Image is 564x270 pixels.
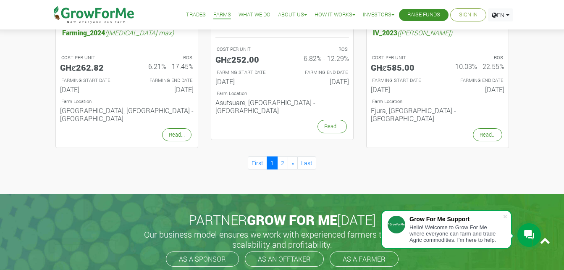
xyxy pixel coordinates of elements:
a: How it Works [315,11,355,19]
h5: GHȼ262.82 [60,62,121,72]
a: Read... [473,128,502,141]
a: What We Do [239,11,270,19]
h6: [DATE] [289,77,349,85]
a: Last [297,156,316,169]
p: Location of Farm [217,90,348,97]
h6: [DATE] [444,85,504,93]
h6: [DATE] [60,85,121,93]
nav: Page Navigation [55,156,509,169]
p: ROS [445,54,503,61]
a: Sign In [459,11,477,19]
a: EN [488,8,513,21]
p: Location of Farm [61,98,192,105]
a: 1 [267,156,278,169]
a: Read... [317,120,347,133]
i: ([MEDICAL_DATA] max) [105,28,174,37]
h6: [DATE] [371,85,431,93]
a: Read... [162,128,191,141]
h6: 6.82% - 12.29% [289,54,349,62]
a: About Us [278,11,307,19]
a: Farms [213,11,231,19]
p: COST PER UNIT [217,46,275,53]
span: GROW FOR ME [247,211,337,229]
i: ([PERSON_NAME]) [397,28,452,37]
p: FARMING START DATE [217,69,275,76]
p: Location of Farm [372,98,503,105]
div: Hello! Welcome to Grow For Me where everyone can farm and trade Agric commodities. I'm here to help. [409,224,503,243]
h6: 6.21% - 17.45% [133,62,194,70]
a: AS A SPONSOR [166,251,239,267]
span: » [291,159,294,167]
p: FARMING START DATE [61,77,119,84]
h6: Ejura, [GEOGRAPHIC_DATA] - [GEOGRAPHIC_DATA] [371,106,504,122]
p: FARMING END DATE [445,77,503,84]
a: Trades [186,11,206,19]
h2: PARTNER [DATE] [52,212,512,228]
a: Investors [363,11,394,19]
h6: [GEOGRAPHIC_DATA], [GEOGRAPHIC_DATA] - [GEOGRAPHIC_DATA] [60,106,194,122]
h6: 10.03% - 22.55% [444,62,504,70]
p: COST PER UNIT [372,54,430,61]
a: 2 [277,156,288,169]
p: COST PER UNIT [61,54,119,61]
a: AS AN OFFTAKER [245,251,324,267]
a: Raise Funds [407,11,440,19]
h5: GHȼ252.00 [215,54,276,64]
h6: [DATE] [133,85,194,93]
p: ROS [290,46,348,53]
a: AS A FARMER [330,251,399,267]
h6: Asutsuare, [GEOGRAPHIC_DATA] - [GEOGRAPHIC_DATA] [215,98,349,114]
h5: GHȼ585.00 [371,62,431,72]
h6: [DATE] [215,77,276,85]
p: FARMING END DATE [290,69,348,76]
h5: Our business model ensures we work with experienced farmers to promote scalability and profitabil... [135,229,429,249]
p: FARMING END DATE [134,77,192,84]
div: Grow For Me Support [409,216,503,222]
p: FARMING START DATE [372,77,430,84]
a: First [248,156,267,169]
p: ROS [134,54,192,61]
